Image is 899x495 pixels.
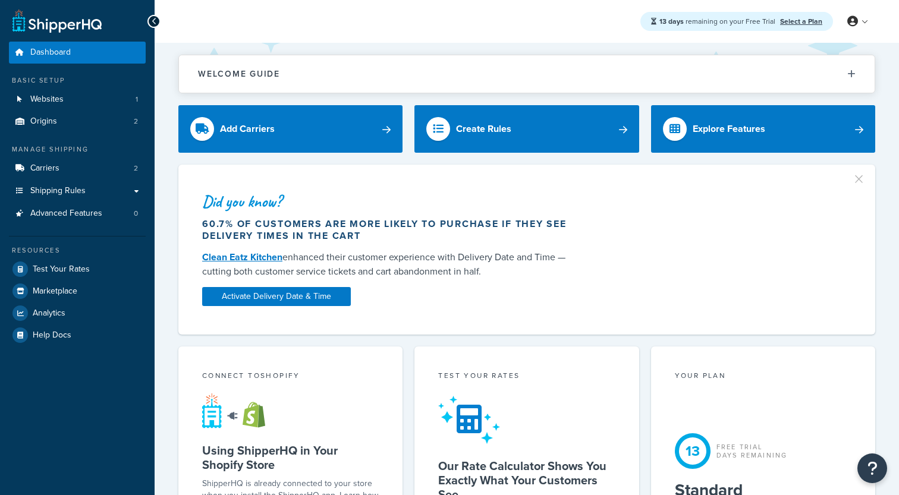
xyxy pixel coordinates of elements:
[9,42,146,64] a: Dashboard
[202,218,568,242] div: 60.7% of customers are more likely to purchase if they see delivery times in the cart
[30,94,64,105] span: Websites
[675,433,711,469] div: 13
[9,111,146,133] li: Origins
[202,250,568,279] div: enhanced their customer experience with Delivery Date and Time — cutting both customer service ti...
[9,203,146,225] a: Advanced Features0
[202,443,379,472] h5: Using ShipperHQ in Your Shopify Store
[9,89,146,111] a: Websites1
[202,393,276,428] img: connect-shq-shopify-9b9a8c5a.svg
[9,302,146,324] a: Analytics
[134,209,138,219] span: 0
[9,280,146,302] a: Marketplace
[30,186,86,196] span: Shipping Rules
[456,121,511,137] div: Create Rules
[134,163,138,174] span: 2
[857,453,887,483] button: Open Resource Center
[659,16,777,27] span: remaining on your Free Trial
[414,105,639,153] a: Create Rules
[9,144,146,155] div: Manage Shipping
[220,121,275,137] div: Add Carriers
[9,245,146,256] div: Resources
[30,48,71,58] span: Dashboard
[202,370,379,384] div: Connect to Shopify
[9,157,146,179] a: Carriers2
[33,308,65,319] span: Analytics
[178,105,403,153] a: Add Carriers
[30,163,59,174] span: Carriers
[33,330,71,340] span: Help Docs
[33,264,90,275] span: Test Your Rates
[9,157,146,179] li: Carriers
[198,70,280,78] h2: Welcome Guide
[675,370,851,384] div: Your Plan
[9,203,146,225] li: Advanced Features
[136,94,138,105] span: 1
[179,55,875,93] button: Welcome Guide
[202,193,568,210] div: Did you know?
[438,370,615,384] div: Test your rates
[659,16,684,27] strong: 13 days
[716,443,788,459] div: Free Trial Days Remaining
[9,89,146,111] li: Websites
[651,105,875,153] a: Explore Features
[9,75,146,86] div: Basic Setup
[33,286,77,297] span: Marketplace
[134,116,138,127] span: 2
[30,209,102,219] span: Advanced Features
[9,258,146,280] a: Test Your Rates
[30,116,57,127] span: Origins
[693,121,765,137] div: Explore Features
[780,16,822,27] a: Select a Plan
[202,250,282,264] a: Clean Eatz Kitchen
[9,324,146,346] a: Help Docs
[9,111,146,133] a: Origins2
[9,180,146,202] a: Shipping Rules
[202,287,351,306] a: Activate Delivery Date & Time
